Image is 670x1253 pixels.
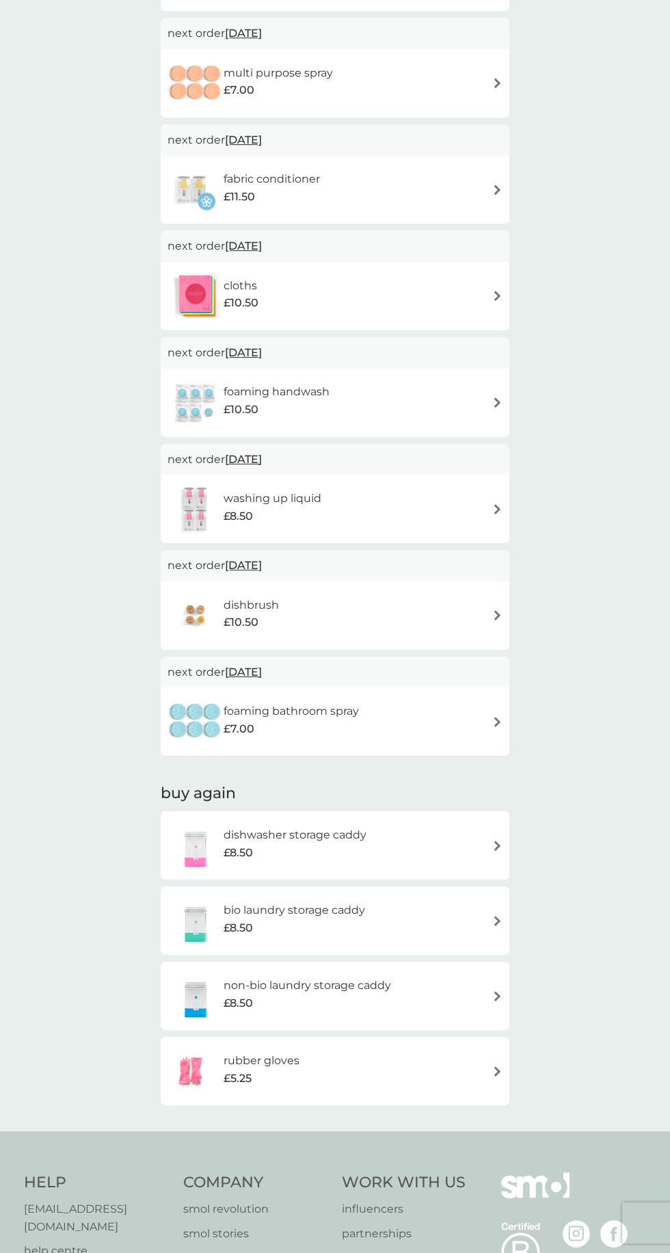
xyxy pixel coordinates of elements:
[224,490,321,507] h6: washing up liquid
[224,702,359,720] h6: foaming bathroom spray
[224,901,365,919] h6: bio laundry storage caddy
[167,237,502,255] p: next order
[224,826,366,844] h6: dishwasher storage caddy
[167,698,224,746] img: foaming bathroom spray
[167,25,502,42] p: next order
[167,972,224,1020] img: non-bio laundry storage caddy
[342,1200,466,1218] a: influencers
[225,552,262,579] span: [DATE]
[492,397,502,408] img: arrow right
[501,1172,569,1219] img: smol
[24,1200,170,1235] a: [EMAIL_ADDRESS][DOMAIN_NAME]
[167,485,224,533] img: washing up liquid
[24,1172,170,1193] h4: Help
[600,1220,628,1248] img: visit the smol Facebook page
[492,291,502,301] img: arrow right
[167,344,502,362] p: next order
[492,1066,502,1077] img: arrow right
[492,717,502,727] img: arrow right
[167,663,502,681] p: next order
[224,81,254,99] span: £7.00
[342,1172,466,1193] h4: Work With Us
[224,977,391,994] h6: non-bio laundry storage caddy
[224,994,253,1012] span: £8.50
[342,1225,466,1243] a: partnerships
[167,60,224,107] img: multi purpose spray
[225,127,262,153] span: [DATE]
[225,20,262,47] span: [DATE]
[224,294,258,312] span: £10.50
[492,504,502,514] img: arrow right
[225,233,262,259] span: [DATE]
[224,1070,252,1087] span: £5.25
[167,131,502,149] p: next order
[492,916,502,926] img: arrow right
[224,596,279,614] h6: dishbrush
[167,897,224,945] img: bio laundry storage caddy
[167,166,215,213] img: fabric conditioner
[224,188,255,206] span: £11.50
[167,557,502,575] p: next order
[492,78,502,88] img: arrow right
[183,1225,329,1243] a: smol stories
[224,170,320,188] h6: fabric conditioner
[183,1172,329,1193] h4: Company
[225,446,262,473] span: [DATE]
[161,783,509,804] h2: buy again
[492,185,502,195] img: arrow right
[167,272,224,320] img: cloths
[563,1220,590,1248] img: visit the smol Instagram page
[224,64,333,82] h6: multi purpose spray
[167,379,224,427] img: foaming handwash
[224,614,258,631] span: £10.50
[183,1200,329,1218] a: smol revolution
[224,383,330,401] h6: foaming handwash
[492,841,502,851] img: arrow right
[167,592,224,639] img: dishbrush
[492,610,502,620] img: arrow right
[225,659,262,685] span: [DATE]
[225,339,262,366] span: [DATE]
[224,720,254,738] span: £7.00
[492,991,502,1001] img: arrow right
[224,919,253,937] span: £8.50
[167,1047,215,1095] img: rubber gloves
[224,1052,299,1070] h6: rubber gloves
[167,821,224,869] img: dishwasher storage caddy
[224,401,258,419] span: £10.50
[167,451,502,469] p: next order
[224,844,253,862] span: £8.50
[224,507,253,525] span: £8.50
[224,277,258,295] h6: cloths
